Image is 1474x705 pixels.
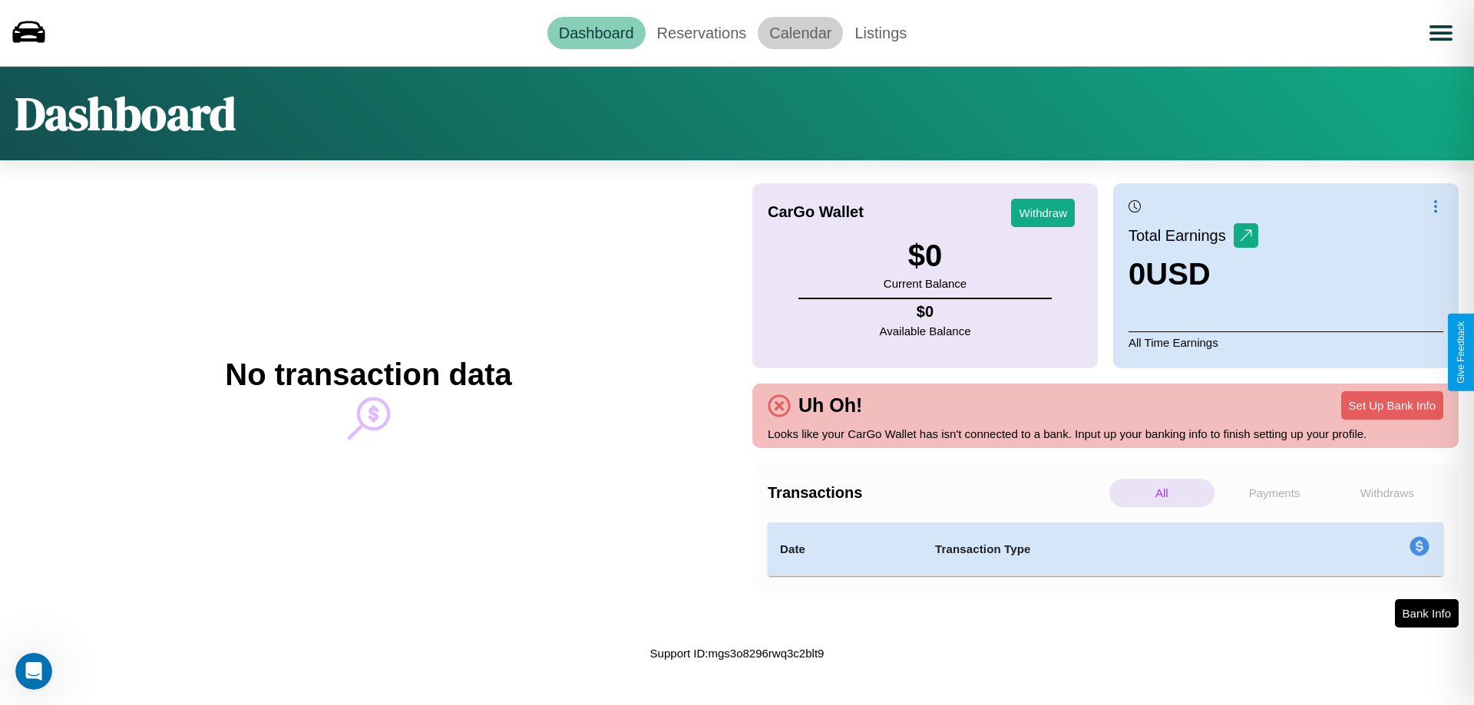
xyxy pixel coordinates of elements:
p: Total Earnings [1129,222,1234,249]
button: Set Up Bank Info [1341,391,1443,420]
p: Looks like your CarGo Wallet has isn't connected to a bank. Input up your banking info to finish ... [768,423,1443,444]
p: All [1109,479,1215,507]
h4: $ 0 [880,303,971,321]
p: Available Balance [880,321,971,341]
p: Withdraws [1334,479,1439,507]
a: Reservations [646,17,758,49]
button: Open menu [1419,12,1462,54]
p: All Time Earnings [1129,331,1443,353]
p: Payments [1222,479,1327,507]
h4: CarGo Wallet [768,203,864,221]
h4: Date [780,540,911,558]
h2: No transaction data [225,357,511,392]
h3: 0 USD [1129,257,1258,292]
a: Dashboard [547,17,646,49]
a: Listings [843,17,918,49]
iframe: Intercom live chat [15,653,52,690]
p: Current Balance [884,273,967,294]
h3: $ 0 [884,239,967,273]
h4: Uh Oh! [791,394,870,417]
a: Calendar [758,17,843,49]
h4: Transaction Type [935,540,1284,558]
div: Give Feedback [1456,321,1466,384]
h4: Transactions [768,484,1105,502]
button: Withdraw [1011,199,1075,227]
button: Bank Info [1395,599,1459,628]
p: Support ID: mgs3o8296rwq3c2blt9 [650,643,825,664]
h1: Dashboard [15,82,236,145]
table: simple table [768,522,1443,576]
